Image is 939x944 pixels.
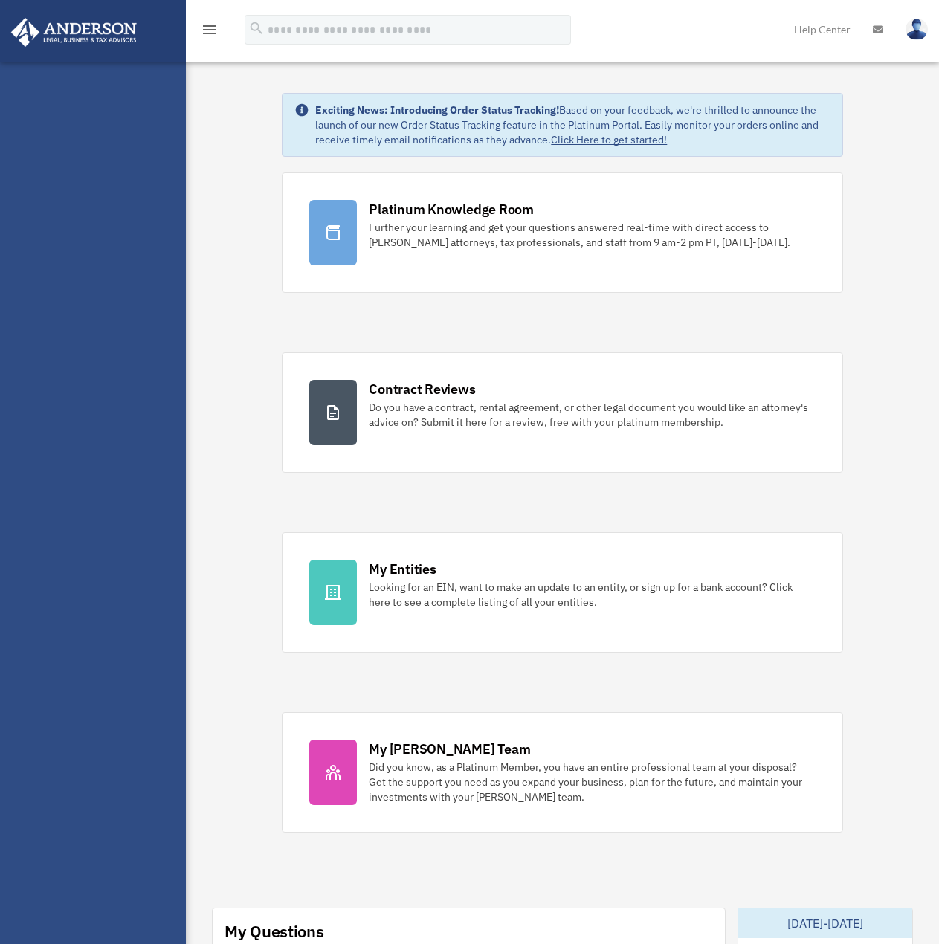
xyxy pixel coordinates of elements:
[369,760,815,804] div: Did you know, as a Platinum Member, you have an entire professional team at your disposal? Get th...
[906,19,928,40] img: User Pic
[369,220,815,250] div: Further your learning and get your questions answered real-time with direct access to [PERSON_NAM...
[738,908,912,938] div: [DATE]-[DATE]
[315,103,559,117] strong: Exciting News: Introducing Order Status Tracking!
[225,920,324,943] div: My Questions
[369,400,815,430] div: Do you have a contract, rental agreement, or other legal document you would like an attorney's ad...
[282,172,842,293] a: Platinum Knowledge Room Further your learning and get your questions answered real-time with dire...
[201,21,219,39] i: menu
[315,103,830,147] div: Based on your feedback, we're thrilled to announce the launch of our new Order Status Tracking fe...
[282,712,842,833] a: My [PERSON_NAME] Team Did you know, as a Platinum Member, you have an entire professional team at...
[369,200,534,219] div: Platinum Knowledge Room
[282,352,842,473] a: Contract Reviews Do you have a contract, rental agreement, or other legal document you would like...
[369,380,475,398] div: Contract Reviews
[369,560,436,578] div: My Entities
[201,26,219,39] a: menu
[7,18,141,47] img: Anderson Advisors Platinum Portal
[248,20,265,36] i: search
[282,532,842,653] a: My Entities Looking for an EIN, want to make an update to an entity, or sign up for a bank accoun...
[369,580,815,610] div: Looking for an EIN, want to make an update to an entity, or sign up for a bank account? Click her...
[369,740,530,758] div: My [PERSON_NAME] Team
[551,133,667,146] a: Click Here to get started!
